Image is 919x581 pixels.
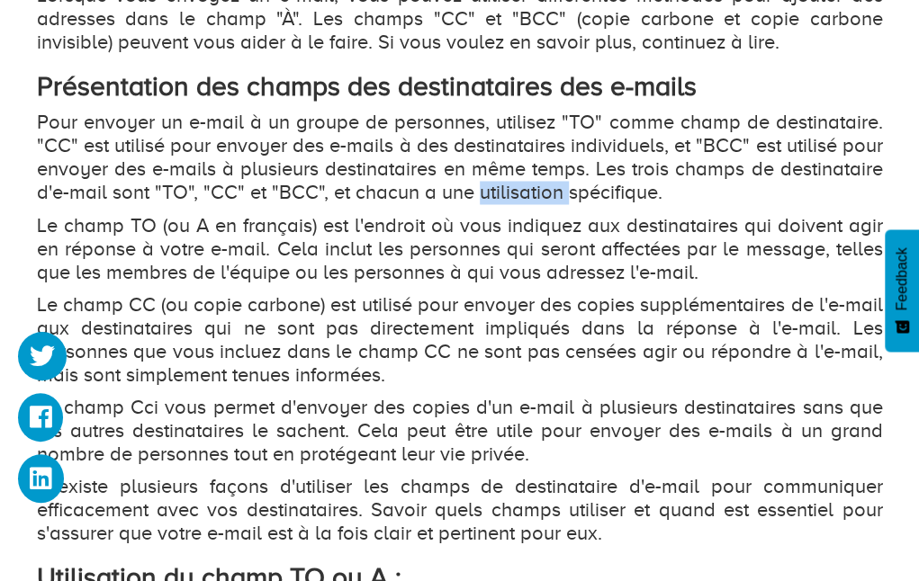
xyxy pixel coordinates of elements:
[894,247,910,310] span: Feedback
[37,71,697,102] strong: Présentation des champs des destinataires des e-mails
[37,292,883,386] p: Le champ CC (ou copie carbone) est utilisé pour envoyer des copies supplémentaires de l'e-mail au...
[37,395,883,465] p: Le champ Cci vous permet d'envoyer des copies d'un e-mail à plusieurs destinataires sans que les ...
[37,111,883,204] p: Pour envoyer un e-mail à un groupe de personnes, utilisez "TO" comme champ de destinataire. "CC" ...
[37,213,883,283] p: Le champ TO (ou A en français) est l'endroit où vous indiquez aux destinataires qui doivent agir ...
[885,229,919,352] button: Feedback - Afficher l’enquête
[37,474,883,544] p: Il existe plusieurs façons d'utiliser les champs de destinataire d'e-mail pour communiquer effica...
